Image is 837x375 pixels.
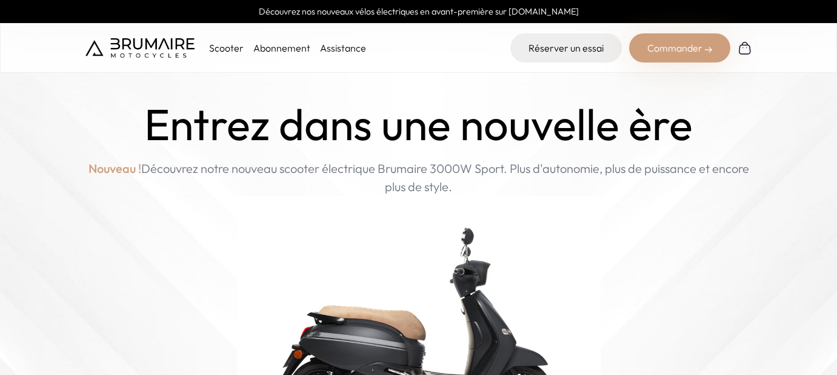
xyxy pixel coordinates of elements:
p: Scooter [209,41,244,55]
img: Brumaire Motocycles [85,38,195,58]
img: right-arrow-2.png [705,46,712,53]
img: Panier [738,41,752,55]
a: Abonnement [253,42,310,54]
a: Assistance [320,42,366,54]
a: Réserver un essai [510,33,622,62]
div: Commander [629,33,730,62]
h1: Entrez dans une nouvelle ère [144,100,693,150]
span: Nouveau ! [88,160,141,178]
p: Découvrez notre nouveau scooter électrique Brumaire 3000W Sport. Plus d'autonomie, plus de puissa... [85,160,752,196]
